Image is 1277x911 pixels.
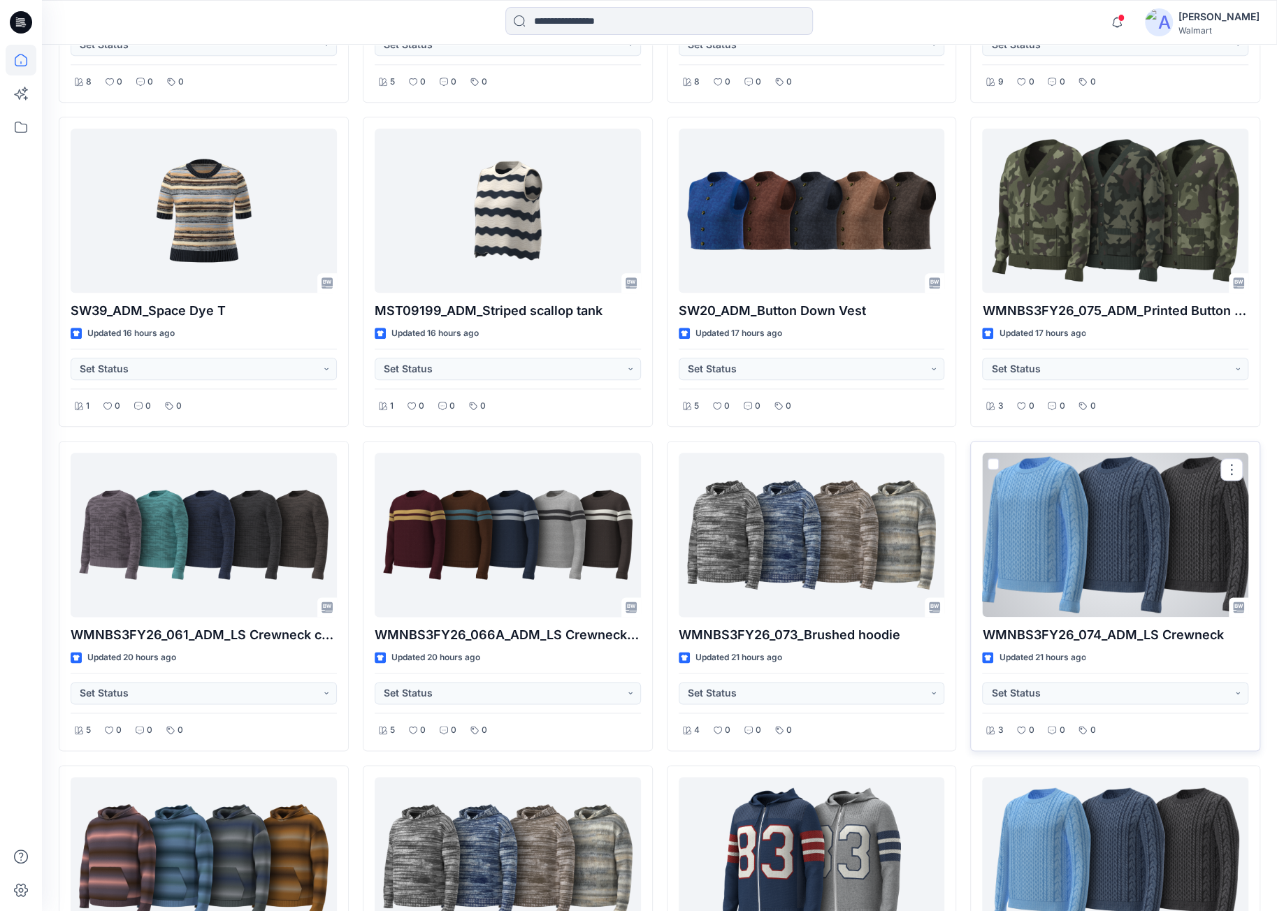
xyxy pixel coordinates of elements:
[982,301,1248,321] p: WMNBS3FY26_075_ADM_Printed Button Down
[1178,8,1260,25] div: [PERSON_NAME]
[86,723,91,738] p: 5
[1178,25,1260,36] div: Walmart
[375,453,641,617] a: WMNBS3FY26_066A_ADM_LS Crewneck copy
[87,650,176,665] p: Updated 20 hours ago
[982,625,1248,645] p: WMNBS3FY26_074_ADM_LS Crewneck
[725,75,730,89] p: 0
[1028,399,1034,414] p: 0
[786,723,792,738] p: 0
[420,75,426,89] p: 0
[982,129,1248,293] a: WMNBS3FY26_075_ADM_Printed Button Down
[695,326,782,341] p: Updated 17 hours ago
[117,75,122,89] p: 0
[391,650,480,665] p: Updated 20 hours ago
[1090,399,1095,414] p: 0
[71,301,337,321] p: SW39_ADM_Space Dye T
[1059,723,1065,738] p: 0
[1059,75,1065,89] p: 0
[756,75,761,89] p: 0
[71,129,337,293] a: SW39_ADM_Space Dye T
[390,399,394,414] p: 1
[724,399,730,414] p: 0
[999,650,1085,665] p: Updated 21 hours ago
[451,723,456,738] p: 0
[116,723,122,738] p: 0
[419,399,424,414] p: 0
[147,723,152,738] p: 0
[1028,723,1034,738] p: 0
[679,301,945,321] p: SW20_ADM_Button Down Vest
[679,625,945,645] p: WMNBS3FY26_073_Brushed hoodie
[694,75,700,89] p: 8
[375,129,641,293] a: MST09199_ADM_Striped scallop tank
[145,399,151,414] p: 0
[449,399,455,414] p: 0
[390,75,395,89] p: 5
[390,723,395,738] p: 5
[1028,75,1034,89] p: 0
[679,129,945,293] a: SW20_ADM_Button Down Vest
[71,625,337,645] p: WMNBS3FY26_061_ADM_LS Crewneck copy
[375,301,641,321] p: MST09199_ADM_Striped scallop tank
[86,399,89,414] p: 1
[391,326,479,341] p: Updated 16 hours ago
[178,75,184,89] p: 0
[694,399,699,414] p: 5
[115,399,120,414] p: 0
[482,723,487,738] p: 0
[1090,75,1095,89] p: 0
[999,326,1085,341] p: Updated 17 hours ago
[71,453,337,617] a: WMNBS3FY26_061_ADM_LS Crewneck copy
[451,75,456,89] p: 0
[755,399,760,414] p: 0
[1059,399,1065,414] p: 0
[982,453,1248,617] a: WMNBS3FY26_074_ADM_LS Crewneck
[147,75,153,89] p: 0
[725,723,730,738] p: 0
[482,75,487,89] p: 0
[786,75,792,89] p: 0
[1090,723,1095,738] p: 0
[420,723,426,738] p: 0
[786,399,791,414] p: 0
[480,399,486,414] p: 0
[178,723,183,738] p: 0
[997,75,1003,89] p: 9
[176,399,182,414] p: 0
[997,723,1003,738] p: 3
[756,723,761,738] p: 0
[679,453,945,617] a: WMNBS3FY26_073_Brushed hoodie
[87,326,175,341] p: Updated 16 hours ago
[694,723,700,738] p: 4
[86,75,92,89] p: 8
[375,625,641,645] p: WMNBS3FY26_066A_ADM_LS Crewneck copy
[695,650,782,665] p: Updated 21 hours ago
[997,399,1003,414] p: 3
[1145,8,1173,36] img: avatar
